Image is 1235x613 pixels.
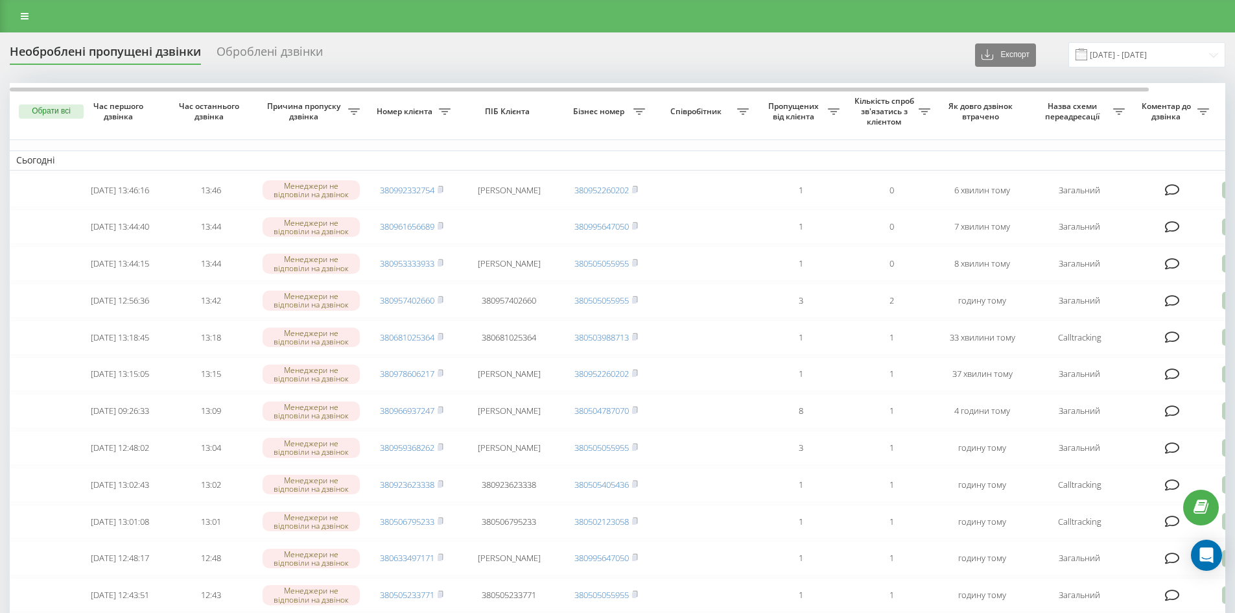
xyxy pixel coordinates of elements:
td: [DATE] 12:56:36 [75,283,165,318]
td: 0 [846,246,937,281]
td: 12:43 [165,578,256,612]
td: 33 хвилини тому [937,320,1028,355]
div: Менеджери не відповіли на дзвінок [263,438,360,457]
td: 3 [755,431,846,465]
td: 13:02 [165,468,256,502]
td: Загальний [1028,578,1131,612]
div: Оброблені дзвінки [217,45,323,65]
a: 380966937247 [380,405,434,416]
td: 13:15 [165,357,256,392]
div: Менеджери не відповіли на дзвінок [263,291,360,310]
td: 1 [846,468,937,502]
td: [DATE] 13:46:16 [75,173,165,208]
td: годину тому [937,431,1028,465]
td: 1 [846,541,937,575]
td: [PERSON_NAME] [457,431,561,465]
td: 1 [755,468,846,502]
td: Calltracking [1028,505,1131,539]
div: Менеджери не відповіли на дзвінок [263,402,360,421]
td: 1 [755,578,846,612]
a: 380961656689 [380,221,434,232]
span: ПІБ Клієнта [468,106,550,117]
div: Менеджери не відповіли на дзвінок [263,254,360,273]
div: Менеджери не відповіли на дзвінок [263,549,360,568]
a: 380995647050 [574,221,629,232]
span: Час першого дзвінка [85,101,155,121]
td: 1 [755,541,846,575]
td: 13:42 [165,283,256,318]
div: Менеджери не відповіли на дзвінок [263,475,360,494]
td: Calltracking [1028,320,1131,355]
td: 1 [755,246,846,281]
td: годину тому [937,578,1028,612]
td: 6 хвилин тому [937,173,1028,208]
td: [PERSON_NAME] [457,541,561,575]
div: Менеджери не відповіли на дзвінок [263,180,360,200]
div: Open Intercom Messenger [1191,540,1222,571]
td: 13:44 [165,246,256,281]
span: Пропущених від клієнта [762,101,828,121]
td: 1 [755,210,846,244]
td: 1 [846,357,937,392]
td: годину тому [937,468,1028,502]
td: Загальний [1028,283,1131,318]
span: Як довго дзвінок втрачено [947,101,1017,121]
div: Менеджери не відповіли на дзвінок [263,328,360,347]
td: 3 [755,283,846,318]
button: Експорт [975,43,1036,67]
a: 380505055955 [574,258,629,269]
td: 13:01 [165,505,256,539]
td: Загальний [1028,173,1131,208]
td: 13:04 [165,431,256,465]
td: Загальний [1028,394,1131,428]
td: 8 хвилин тому [937,246,1028,281]
a: 380505055955 [574,442,629,453]
span: Бізнес номер [567,106,633,117]
td: [PERSON_NAME] [457,357,561,392]
td: 380923623338 [457,468,561,502]
td: 1 [846,578,937,612]
a: 380505055955 [574,294,629,306]
div: Необроблені пропущені дзвінки [10,45,201,65]
td: [PERSON_NAME] [457,173,561,208]
td: 13:44 [165,210,256,244]
span: Коментар до дзвінка [1138,101,1197,121]
td: [DATE] 12:48:02 [75,431,165,465]
td: 1 [846,320,937,355]
a: 380995647050 [574,552,629,564]
td: годину тому [937,505,1028,539]
span: Співробітник [658,106,737,117]
td: 1 [755,357,846,392]
a: 380503988713 [574,331,629,343]
a: 380502123058 [574,516,629,527]
td: 380681025364 [457,320,561,355]
button: Обрати всі [19,104,84,119]
div: Менеджери не відповіли на дзвінок [263,217,360,237]
td: 7 хвилин тому [937,210,1028,244]
td: Загальний [1028,210,1131,244]
a: 380505233771 [380,589,434,601]
td: 380505233771 [457,578,561,612]
a: 380952260202 [574,184,629,196]
span: Номер клієнта [373,106,439,117]
td: [DATE] 13:02:43 [75,468,165,502]
a: 380953333933 [380,258,434,269]
a: 380952260202 [574,368,629,379]
a: 380957402660 [380,294,434,306]
td: [DATE] 13:44:40 [75,210,165,244]
td: Загальний [1028,541,1131,575]
a: 380506795233 [380,516,434,527]
a: 380992332754 [380,184,434,196]
td: годину тому [937,283,1028,318]
span: Причина пропуску дзвінка [263,101,348,121]
a: 380959368262 [380,442,434,453]
td: 8 [755,394,846,428]
a: 380505055955 [574,589,629,601]
a: 380504787070 [574,405,629,416]
a: 380681025364 [380,331,434,343]
td: 0 [846,173,937,208]
a: 380505405436 [574,479,629,490]
td: [PERSON_NAME] [457,246,561,281]
a: 380978606217 [380,368,434,379]
td: Загальний [1028,357,1131,392]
